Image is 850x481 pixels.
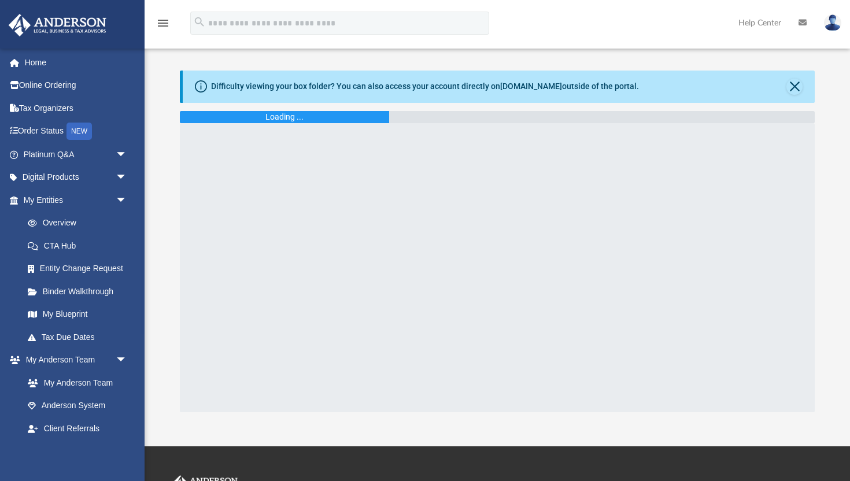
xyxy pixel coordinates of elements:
[16,371,133,394] a: My Anderson Team
[8,143,145,166] a: Platinum Q&Aarrow_drop_down
[8,166,145,189] a: Digital Productsarrow_drop_down
[16,234,145,257] a: CTA Hub
[16,325,145,349] a: Tax Due Dates
[156,16,170,30] i: menu
[8,349,139,372] a: My Anderson Teamarrow_drop_down
[116,440,139,464] span: arrow_drop_down
[16,212,145,235] a: Overview
[116,166,139,190] span: arrow_drop_down
[16,280,145,303] a: Binder Walkthrough
[8,120,145,143] a: Order StatusNEW
[116,188,139,212] span: arrow_drop_down
[8,74,145,97] a: Online Ordering
[786,79,803,95] button: Close
[16,257,145,280] a: Entity Change Request
[8,51,145,74] a: Home
[8,440,139,463] a: My Documentsarrow_drop_down
[8,97,145,120] a: Tax Organizers
[16,417,139,440] a: Client Referrals
[16,303,139,326] a: My Blueprint
[824,14,841,31] img: User Pic
[500,82,562,91] a: [DOMAIN_NAME]
[193,16,206,28] i: search
[211,80,639,92] div: Difficulty viewing your box folder? You can also access your account directly on outside of the p...
[16,394,139,417] a: Anderson System
[66,123,92,140] div: NEW
[265,111,304,123] div: Loading ...
[8,188,145,212] a: My Entitiesarrow_drop_down
[116,143,139,166] span: arrow_drop_down
[156,22,170,30] a: menu
[5,14,110,36] img: Anderson Advisors Platinum Portal
[116,349,139,372] span: arrow_drop_down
